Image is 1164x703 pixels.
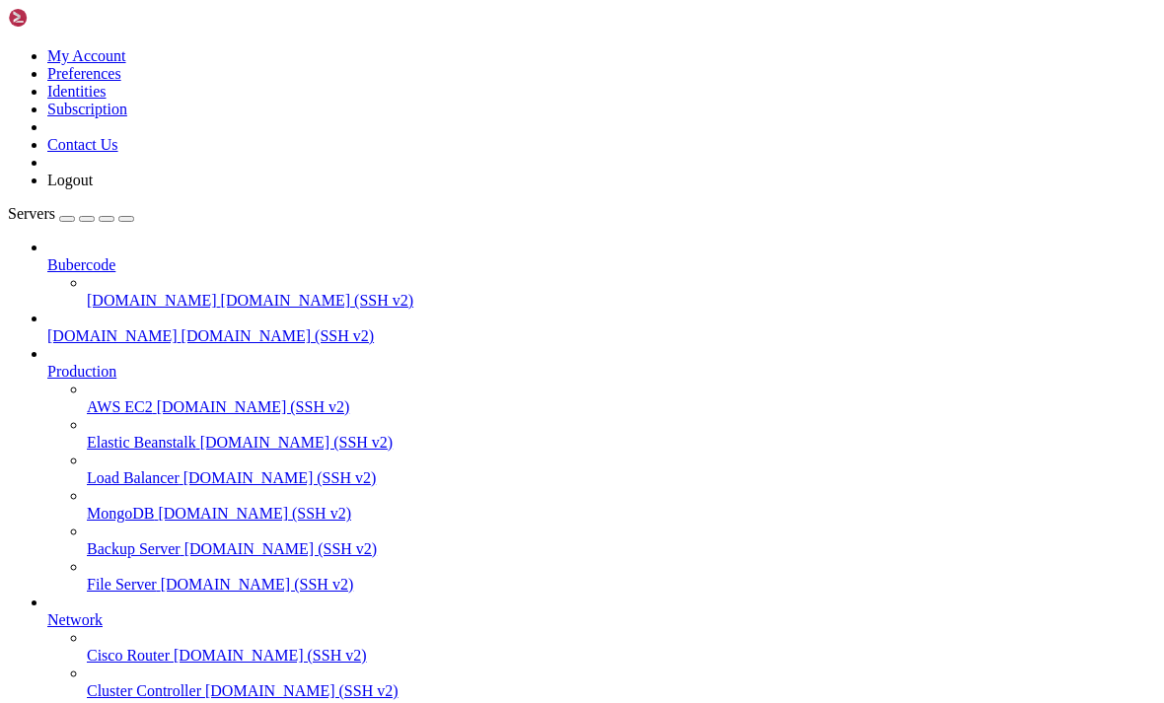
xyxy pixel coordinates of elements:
a: Backup Server [DOMAIN_NAME] (SSH v2) [87,540,1156,558]
a: Network [47,611,1156,629]
a: [DOMAIN_NAME] [DOMAIN_NAME] (SSH v2) [87,292,1156,310]
a: Cluster Controller [DOMAIN_NAME] (SSH v2) [87,682,1156,700]
a: Preferences [47,65,121,82]
li: Backup Server [DOMAIN_NAME] (SSH v2) [87,523,1156,558]
span: [DOMAIN_NAME] (SSH v2) [157,398,350,415]
a: Cisco Router [DOMAIN_NAME] (SSH v2) [87,647,1156,665]
li: AWS EC2 [DOMAIN_NAME] (SSH v2) [87,381,1156,416]
a: Identities [47,83,107,100]
a: Production [47,363,1156,381]
li: MongoDB [DOMAIN_NAME] (SSH v2) [87,487,1156,523]
li: [DOMAIN_NAME] [DOMAIN_NAME] (SSH v2) [47,310,1156,345]
span: Cisco Router [87,647,170,664]
li: File Server [DOMAIN_NAME] (SSH v2) [87,558,1156,594]
li: Bubercode [47,239,1156,310]
span: Backup Server [87,540,181,557]
span: [DOMAIN_NAME] (SSH v2) [161,576,354,593]
span: Bubercode [47,256,115,273]
a: Logout [47,172,93,188]
span: Production [47,363,116,380]
span: [DOMAIN_NAME] [47,327,178,344]
a: Contact Us [47,136,118,153]
span: File Server [87,576,157,593]
span: [DOMAIN_NAME] (SSH v2) [221,292,414,309]
li: Cisco Router [DOMAIN_NAME] (SSH v2) [87,629,1156,665]
li: Elastic Beanstalk [DOMAIN_NAME] (SSH v2) [87,416,1156,452]
span: [DOMAIN_NAME] (SSH v2) [205,682,399,699]
li: Network [47,594,1156,700]
span: [DOMAIN_NAME] [87,292,217,309]
a: MongoDB [DOMAIN_NAME] (SSH v2) [87,505,1156,523]
span: [DOMAIN_NAME] (SSH v2) [184,540,378,557]
a: AWS EC2 [DOMAIN_NAME] (SSH v2) [87,398,1156,416]
span: [DOMAIN_NAME] (SSH v2) [182,327,375,344]
span: Network [47,611,103,628]
li: Cluster Controller [DOMAIN_NAME] (SSH v2) [87,665,1156,700]
span: [DOMAIN_NAME] (SSH v2) [200,434,394,451]
a: [DOMAIN_NAME] [DOMAIN_NAME] (SSH v2) [47,327,1156,345]
a: My Account [47,47,126,64]
li: Production [47,345,1156,594]
a: Elastic Beanstalk [DOMAIN_NAME] (SSH v2) [87,434,1156,452]
span: [DOMAIN_NAME] (SSH v2) [158,505,351,522]
a: Bubercode [47,256,1156,274]
span: [DOMAIN_NAME] (SSH v2) [183,469,377,486]
li: Load Balancer [DOMAIN_NAME] (SSH v2) [87,452,1156,487]
span: [DOMAIN_NAME] (SSH v2) [174,647,367,664]
img: Shellngn [8,8,121,28]
span: AWS EC2 [87,398,153,415]
li: [DOMAIN_NAME] [DOMAIN_NAME] (SSH v2) [87,274,1156,310]
a: Load Balancer [DOMAIN_NAME] (SSH v2) [87,469,1156,487]
a: Servers [8,205,134,222]
span: MongoDB [87,505,154,522]
a: File Server [DOMAIN_NAME] (SSH v2) [87,576,1156,594]
span: Load Balancer [87,469,180,486]
span: Elastic Beanstalk [87,434,196,451]
span: Servers [8,205,55,222]
span: Cluster Controller [87,682,201,699]
a: Subscription [47,101,127,117]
